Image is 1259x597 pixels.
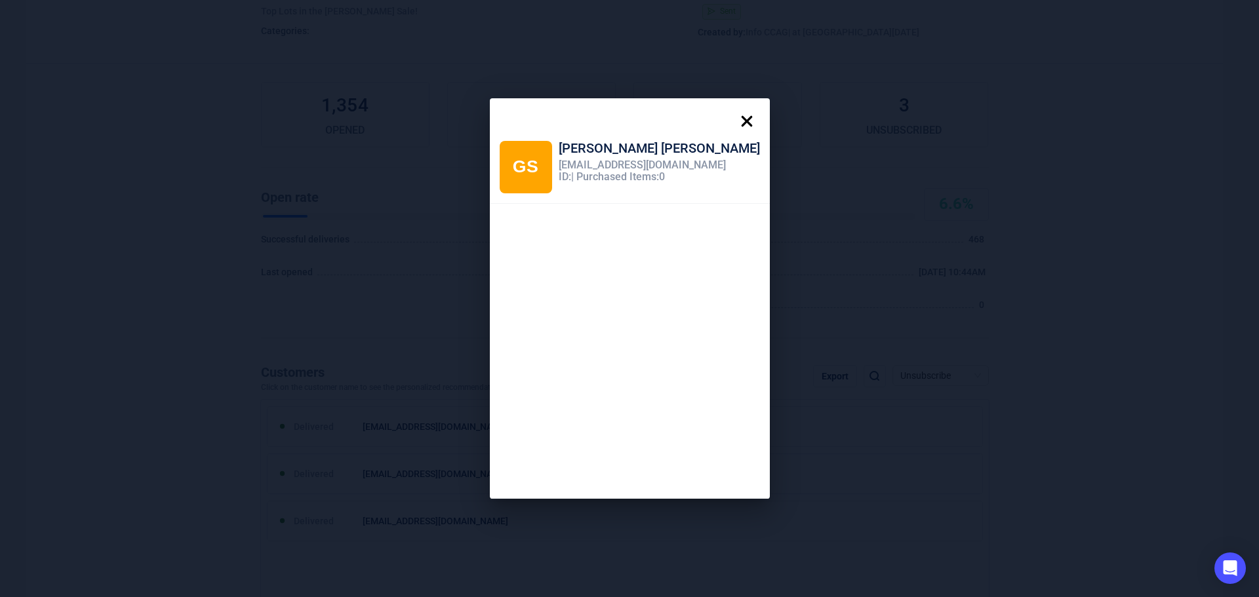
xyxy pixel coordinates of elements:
[500,141,552,193] div: Gerard Santos
[1214,552,1246,584] div: Open Intercom Messenger
[559,171,760,183] div: ID: | Purchased Items: 0
[513,157,539,176] span: GS
[559,141,760,159] div: [PERSON_NAME] [PERSON_NAME]
[559,159,760,171] div: [EMAIL_ADDRESS][DOMAIN_NAME]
